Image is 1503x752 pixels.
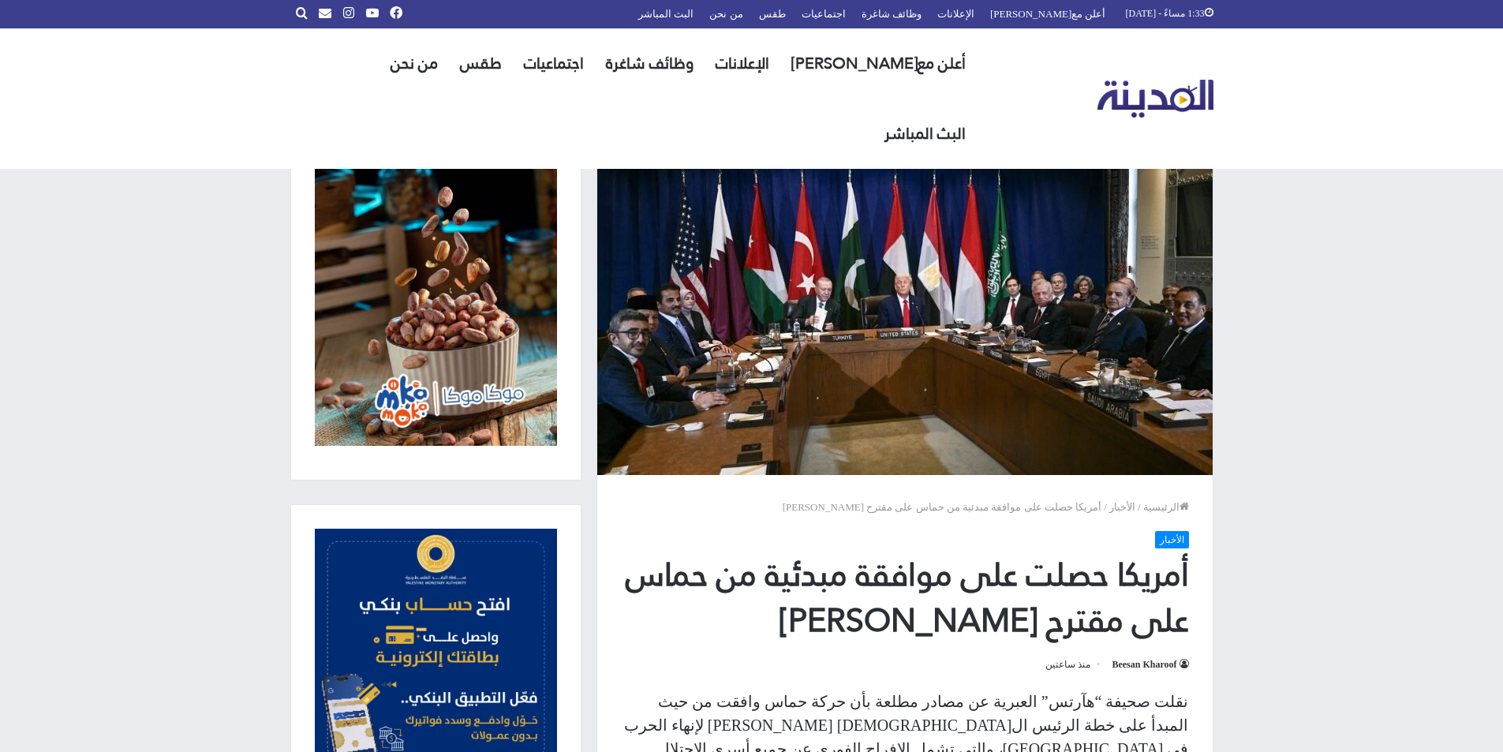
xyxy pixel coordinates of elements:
a: اجتماعيات [513,28,595,99]
span: منذ ساعتين [1045,655,1102,674]
a: أعلن مع[PERSON_NAME] [780,28,977,99]
em: / [1138,501,1141,513]
em: / [1104,501,1107,513]
a: طقس [449,28,513,99]
a: من نحن [379,28,449,99]
img: تلفزيون المدينة [1097,80,1213,118]
a: وظائف شاغرة [595,28,705,99]
a: الإعلانات [705,28,780,99]
a: الرئيسية [1143,501,1189,513]
h1: أمريكا حصلت على موافقة مبدئية من حماس على مقترح [PERSON_NAME] [621,552,1189,643]
a: Beesan Kharoof [1112,659,1188,670]
a: الأخبار [1109,501,1135,513]
a: الأخبار [1155,531,1189,548]
span: أمريكا حصلت على موافقة مبدئية من حماس على مقترح [PERSON_NAME] [783,501,1102,513]
a: البث المباشر [873,99,977,169]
